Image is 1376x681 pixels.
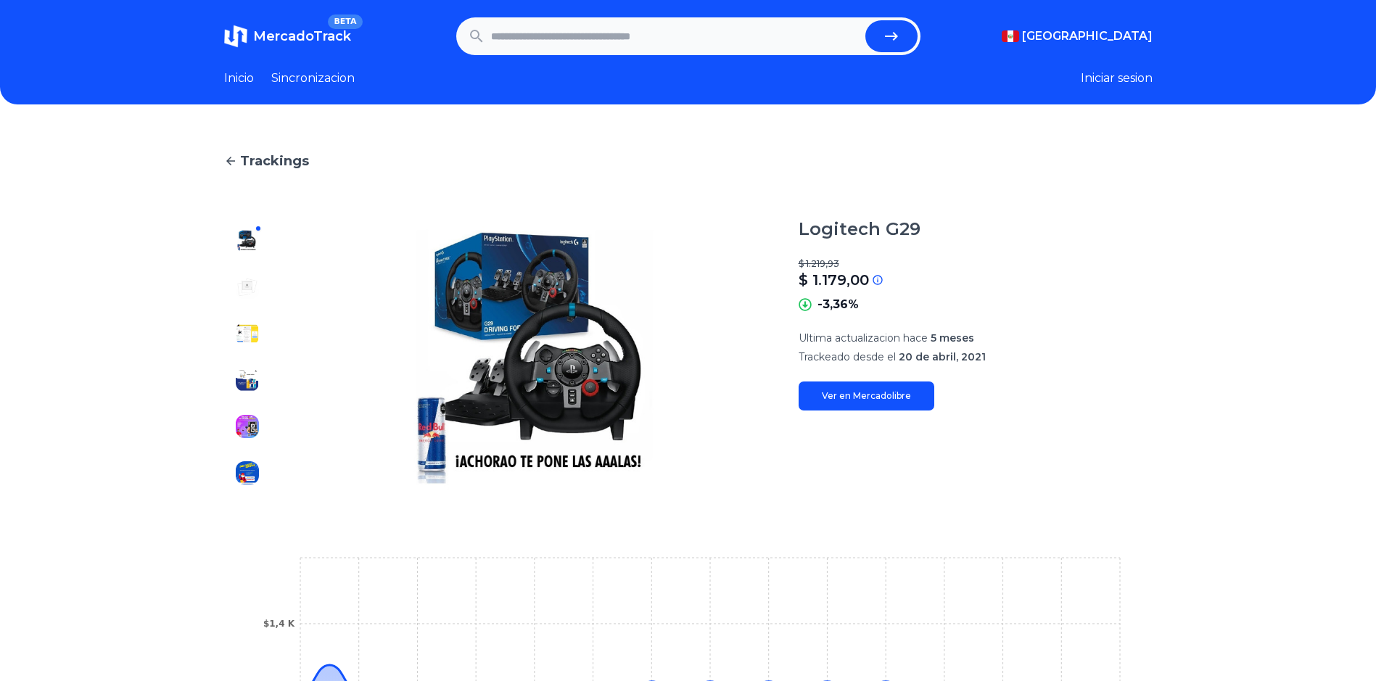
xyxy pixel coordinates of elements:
a: Ver en Mercadolibre [799,381,934,410]
a: Sincronizacion [271,70,355,87]
span: [GEOGRAPHIC_DATA] [1022,28,1153,45]
p: $ 1.179,00 [799,270,869,290]
img: Logitech G29 [236,368,259,392]
img: Peru [1002,30,1019,42]
span: 20 de abril, 2021 [899,350,986,363]
p: -3,36% [817,296,859,313]
span: Trackeado desde el [799,350,896,363]
span: MercadoTrack [253,28,351,44]
img: Logitech G29 [236,461,259,484]
img: Logitech G29 [236,229,259,252]
img: Logitech G29 [236,276,259,299]
img: Logitech G29 [236,415,259,438]
img: Logitech G29 [300,218,770,496]
span: BETA [328,15,362,29]
tspan: $1,4 K [263,619,294,629]
a: MercadoTrackBETA [224,25,351,48]
h1: Logitech G29 [799,218,920,241]
a: Inicio [224,70,254,87]
button: [GEOGRAPHIC_DATA] [1002,28,1153,45]
span: Trackings [240,151,309,171]
span: Ultima actualizacion hace [799,331,928,344]
span: 5 meses [931,331,974,344]
a: Trackings [224,151,1153,171]
p: $ 1.219,93 [799,258,1153,270]
button: Iniciar sesion [1081,70,1153,87]
img: MercadoTrack [224,25,247,48]
img: Logitech G29 [236,322,259,345]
